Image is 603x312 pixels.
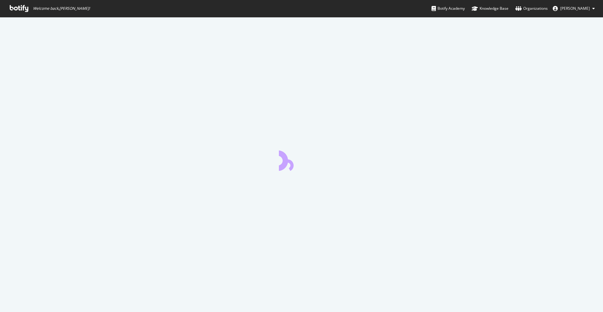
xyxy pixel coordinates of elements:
[279,148,324,171] div: animation
[560,6,590,11] span: Monali Saha
[432,5,465,12] div: Botify Academy
[472,5,508,12] div: Knowledge Base
[548,3,600,14] button: [PERSON_NAME]
[33,6,90,11] span: Welcome back, [PERSON_NAME] !
[515,5,548,12] div: Organizations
